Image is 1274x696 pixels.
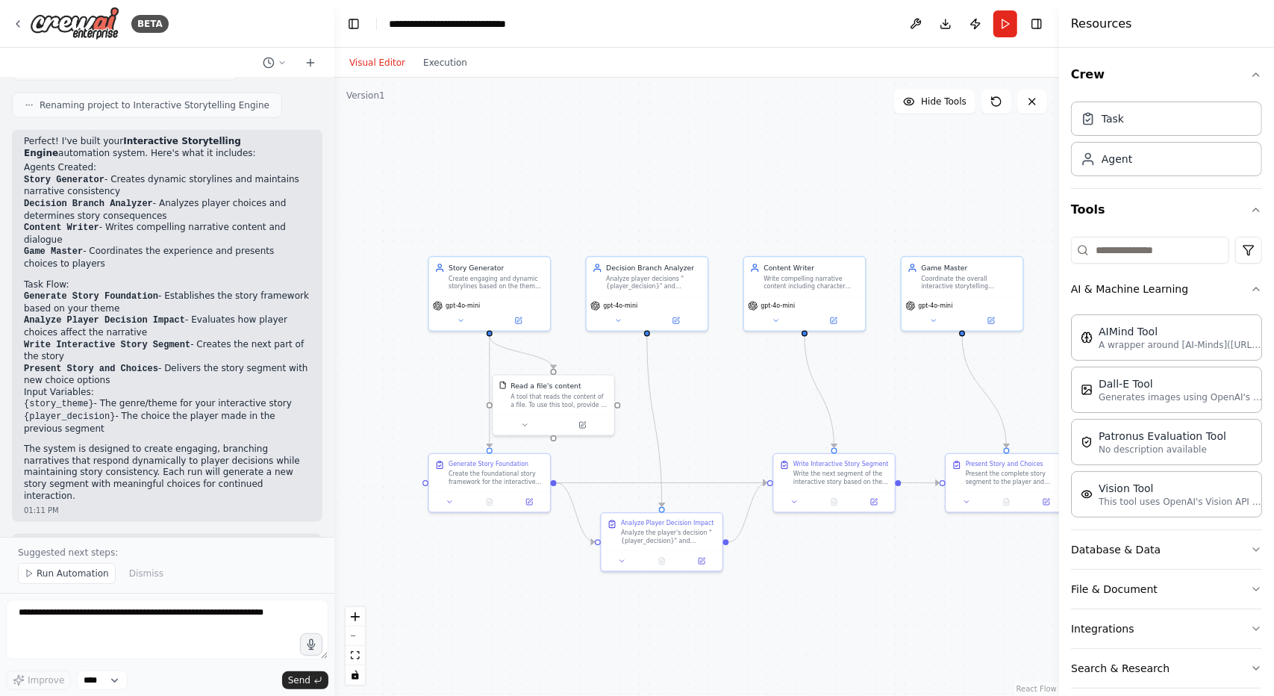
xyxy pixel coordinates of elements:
[772,453,896,513] div: Write Interactive Story SegmentWrite the next segment of the interactive story based on the story...
[131,15,169,33] div: BETA
[793,460,889,468] div: Write Interactive Story Segment
[557,478,595,547] g: Edge from 1e457743-3722-4830-81c7-c86c31626957 to bcf96139-c96f-46f1-b24b-8a40c9583106
[300,633,322,656] button: Click to speak your automation idea
[1071,96,1262,188] div: Crew
[1099,391,1263,403] p: Generates images using OpenAI's Dall-E model.
[1071,189,1262,231] button: Tools
[484,336,494,447] g: Edge from 9c2327e2-620c-488e-a7e3-2f3eb256740d to 1e457743-3722-4830-81c7-c86c31626957
[346,607,365,627] button: zoom in
[24,223,99,233] code: Content Writer
[945,453,1068,513] div: Present Story and ChoicesPresent the complete story segment to the player and provide them with m...
[1071,609,1262,648] button: Integrations
[857,496,890,508] button: Open in side panel
[1071,570,1262,609] button: File & Document
[449,470,544,485] div: Create the foundational story framework for the interactive narrative based on the theme "{story_...
[24,399,94,409] code: {story_theme}
[340,54,414,72] button: Visual Editor
[1099,444,1226,456] p: No description available
[24,444,310,502] p: The system is designed to create engaging, branching narratives that respond dynamically to playe...
[1099,324,1263,339] div: AIMind Tool
[1099,339,1263,351] p: A wrapper around [AI-Minds]([URL][DOMAIN_NAME]). Useful for when you need answers to questions fr...
[24,387,310,399] h2: Input Variables:
[30,7,119,40] img: Logo
[964,314,1019,326] button: Open in side panel
[800,336,840,447] g: Edge from 89616fa1-96f3-401c-aa7e-eb8f2e496650 to 9fd8e709-e7ea-4bdb-95af-3eee6097716a
[449,460,528,468] div: Generate Story Foundation
[122,563,171,584] button: Dismiss
[1099,481,1263,496] div: Vision Tool
[257,54,293,72] button: Switch to previous chat
[414,54,476,72] button: Execution
[684,555,718,567] button: Open in side panel
[510,393,608,408] div: A tool that reads the content of a file. To use this tool, provide a 'file_path' parameter with t...
[346,665,365,685] button: toggle interactivity
[24,291,158,302] code: Generate Story Foundation
[1071,270,1262,308] button: AI & Machine Learning
[901,478,939,488] g: Edge from 9fd8e709-e7ea-4bdb-95af-3eee6097716a to 398000ff-7dc4-45f5-add5-afc7d53cce72
[24,136,310,159] p: Perfect! I've built your automation system. Here's what it includes:
[6,671,71,690] button: Improve
[557,478,767,488] g: Edge from 1e457743-3722-4830-81c7-c86c31626957 to 9fd8e709-e7ea-4bdb-95af-3eee6097716a
[966,470,1061,485] div: Present the complete story segment to the player and provide them with meaningful choices for con...
[648,314,704,326] button: Open in side panel
[24,364,158,374] code: Present Story and Choices
[922,263,1017,273] div: Game Master
[24,340,190,350] code: Write Interactive Story Segment
[764,275,859,290] div: Write compelling narrative content including character dialogue, scene descriptions, and atmosphe...
[1099,376,1263,391] div: Dall-E Tool
[641,555,683,567] button: No output available
[1081,384,1093,396] img: DallETool
[894,90,975,114] button: Hide Tools
[510,382,581,391] div: Read a file's content
[446,302,480,310] span: gpt-4o-mini
[24,162,310,174] h2: Agents Created:
[986,496,1028,508] button: No output available
[919,302,953,310] span: gpt-4o-mini
[490,314,546,326] button: Open in side panel
[1071,54,1262,96] button: Crew
[37,568,109,580] span: Run Automation
[129,568,163,580] span: Dismiss
[28,674,64,686] span: Improve
[1081,332,1093,344] img: AIMindTool
[24,198,310,222] li: - Analyzes player choices and determines story consequences
[24,314,310,338] li: - Evaluates how player choices affect the narrative
[1071,530,1262,569] button: Database & Data
[555,419,611,431] button: Open in side panel
[428,453,551,513] div: Generate Story FoundationCreate the foundational story framework for the interactive narrative ba...
[606,263,702,273] div: Decision Branch Analyzer
[512,496,546,508] button: Open in side panel
[346,627,365,646] button: zoom out
[1026,13,1047,34] button: Hide right sidebar
[921,96,967,108] span: Hide Tools
[805,314,861,326] button: Open in side panel
[922,275,1017,290] div: Coordinate the overall interactive storytelling experience by managing story progression, ensurin...
[642,336,666,506] g: Edge from a9ff62ee-5676-4e54-8f1e-65640feff859 to bcf96139-c96f-46f1-b24b-8a40c9583106
[958,336,1012,447] g: Edge from 78d2c10b-eddd-4e1e-af96-d2bbad5b29ae to 398000ff-7dc4-45f5-add5-afc7d53cce72
[743,256,866,332] div: Content WriterWrite compelling narrative content including character dialogue, scene descriptions...
[24,175,104,185] code: Story Generator
[603,302,637,310] span: gpt-4o-mini
[18,547,316,559] p: Suggested next steps:
[621,519,713,527] div: Analyze Player Decision Impact
[901,256,1024,332] div: Game MasterCoordinate the overall interactive storytelling experience by managing story progressi...
[24,136,241,158] strong: Interactive Storytelling Engine
[586,256,709,332] div: Decision Branch AnalyzerAnalyze player decisions "{player_decision}" and determine how they shoul...
[428,256,551,332] div: Story GeneratorCreate engaging and dynamic storylines based on the theme "{story_theme}" and inco...
[24,398,310,411] li: - The genre/theme for your interactive story
[24,411,310,435] li: - The choice the player made in the previous segment
[288,674,310,686] span: Send
[1017,685,1057,693] a: React Flow attribution
[389,16,531,31] nav: breadcrumb
[282,671,328,689] button: Send
[343,13,364,34] button: Hide left sidebar
[1099,496,1263,508] p: This tool uses OpenAI's Vision API to describe the contents of an image.
[24,290,310,314] li: - Establishes the story framework based on your theme
[24,199,153,209] code: Decision Branch Analyzer
[18,563,116,584] button: Run Automation
[764,263,859,273] div: Content Writer
[24,363,310,387] li: - Delivers the story segment with new choice options
[484,336,558,369] g: Edge from 9c2327e2-620c-488e-a7e3-2f3eb256740d to 12dc4319-65b4-4aa9-917d-04b44d274ecd
[793,470,889,485] div: Write the next segment of the interactive story based on the story foundation and player decision...
[1071,649,1262,688] button: Search & Research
